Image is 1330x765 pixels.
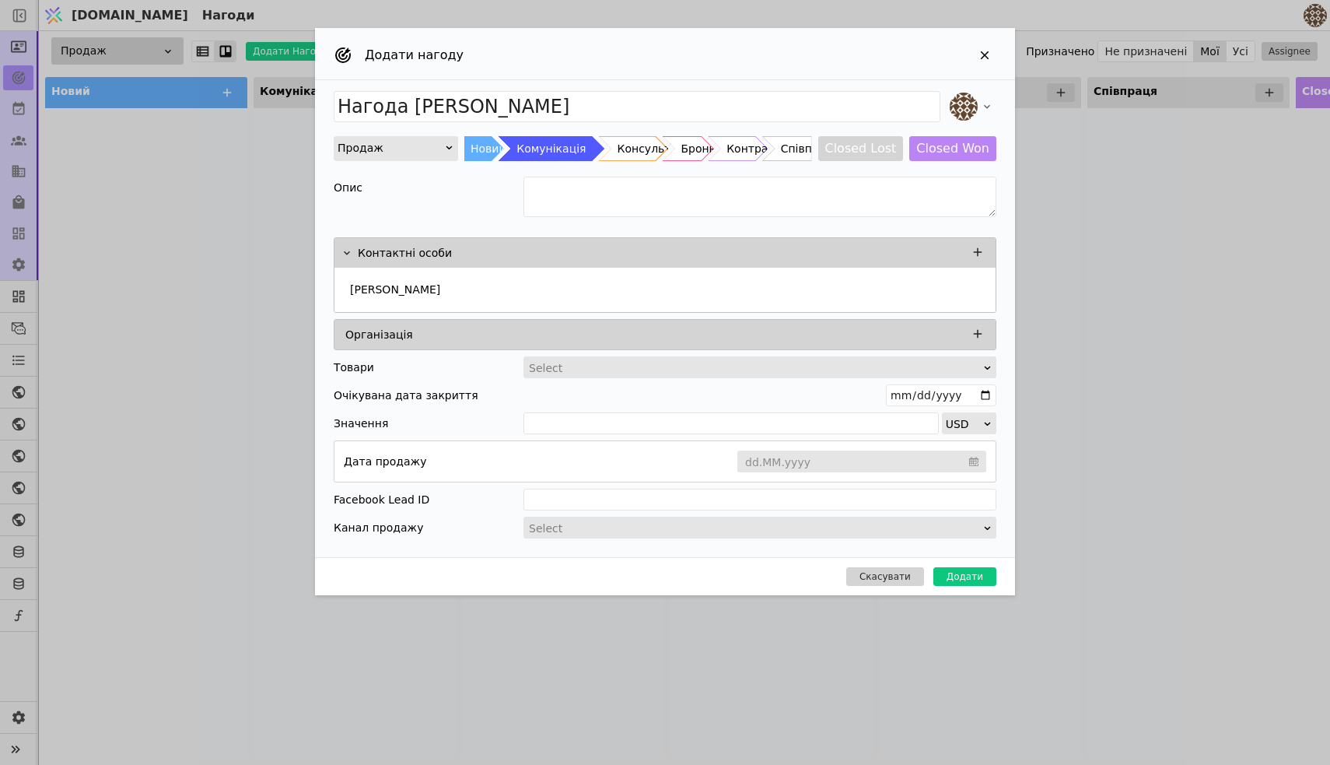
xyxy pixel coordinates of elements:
[338,137,444,159] div: Продаж
[529,518,981,539] div: Select
[334,517,423,539] div: Канал продажу
[969,454,978,469] svg: calendar
[345,327,413,343] p: Організація
[350,282,440,298] p: [PERSON_NAME]
[334,384,478,406] div: Очікувана дата закриття
[334,412,388,434] span: Значення
[516,136,586,161] div: Комунікація
[818,136,904,161] button: Closed Lost
[950,93,978,121] img: an
[334,356,374,378] div: Товари
[846,567,924,586] button: Скасувати
[617,136,694,161] div: Консультація
[933,567,996,586] button: Додати
[358,245,452,261] p: Контактні особи
[365,46,464,65] h2: Додати нагоду
[726,136,781,161] div: Контракт
[781,136,840,161] div: Співпраця
[681,136,715,161] div: Бронь
[334,177,523,198] div: Опис
[909,136,996,161] button: Closed Won
[344,451,426,472] div: Дата продажу
[315,28,1015,595] div: Add Opportunity
[334,91,940,122] input: Ім'я
[334,489,429,511] div: Facebook Lead ID
[946,413,982,435] div: USD
[471,136,506,161] div: Новий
